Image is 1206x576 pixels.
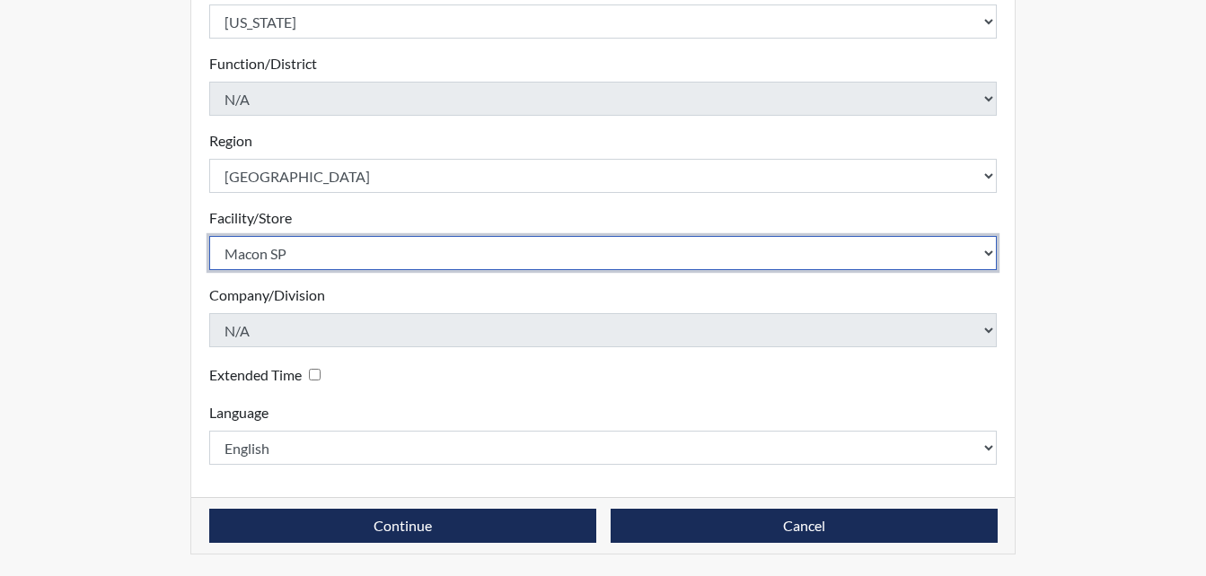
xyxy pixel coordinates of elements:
[209,509,596,543] button: Continue
[209,402,268,423] label: Language
[209,362,328,388] div: Checking this box will provide the interviewee with an accomodation of extra time to answer each ...
[209,284,325,306] label: Company/Division
[209,53,317,74] label: Function/District
[209,130,252,152] label: Region
[209,207,292,229] label: Facility/Store
[611,509,998,543] button: Cancel
[209,364,302,386] label: Extended Time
